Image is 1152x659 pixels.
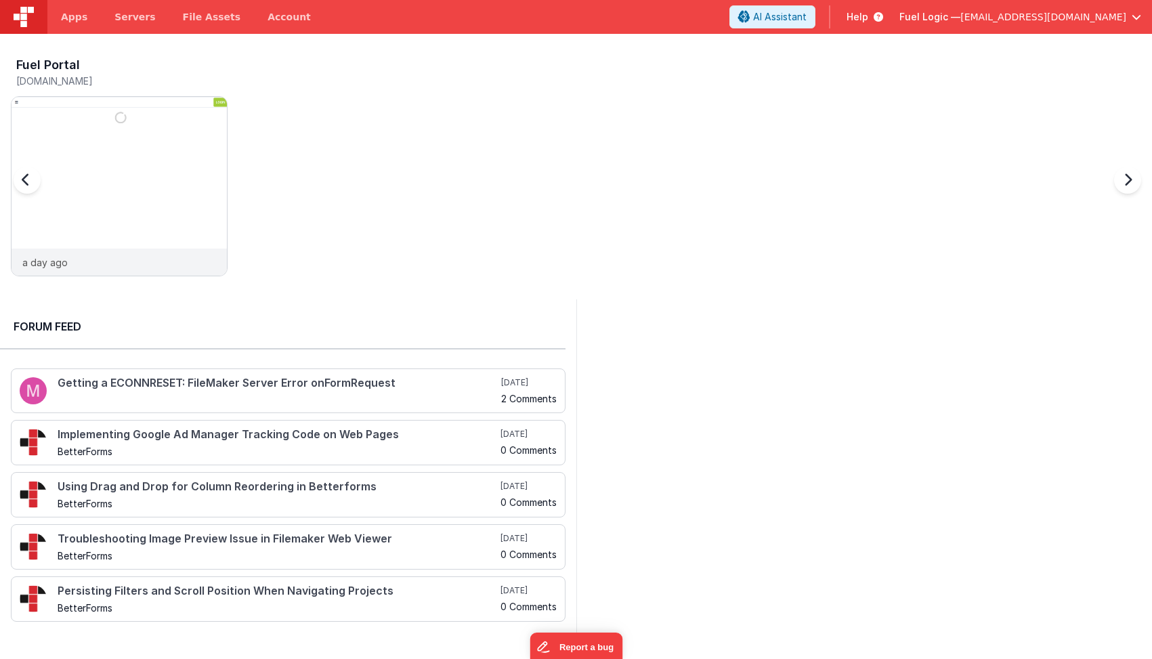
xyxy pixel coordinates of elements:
h3: Fuel Portal [16,58,80,72]
button: AI Assistant [729,5,815,28]
span: Fuel Logic — [899,10,960,24]
h5: 0 Comments [500,497,557,507]
h5: BetterForms [58,498,498,509]
a: Troubleshooting Image Preview Issue in Filemaker Web Viewer BetterForms [DATE] 0 Comments [11,524,566,570]
img: 295_2.png [20,481,47,508]
img: 295_2.png [20,585,47,612]
span: Apps [61,10,87,24]
span: Servers [114,10,155,24]
h5: [DATE] [501,377,557,388]
a: Persisting Filters and Scroll Position When Navigating Projects BetterForms [DATE] 0 Comments [11,576,566,622]
h5: [DATE] [500,585,557,596]
span: File Assets [183,10,241,24]
h5: 2 Comments [501,394,557,404]
a: Implementing Google Ad Manager Tracking Code on Web Pages BetterForms [DATE] 0 Comments [11,420,566,465]
h4: Implementing Google Ad Manager Tracking Code on Web Pages [58,429,498,441]
h4: Troubleshooting Image Preview Issue in Filemaker Web Viewer [58,533,498,545]
h5: [DATE] [500,533,557,544]
button: Fuel Logic — [EMAIL_ADDRESS][DOMAIN_NAME] [899,10,1141,24]
h4: Using Drag and Drop for Column Reordering in Betterforms [58,481,498,493]
h2: Forum Feed [14,318,552,335]
h5: BetterForms [58,551,498,561]
h4: Getting a ECONNRESET: FileMaker Server Error onFormRequest [58,377,498,389]
h5: 0 Comments [500,601,557,612]
h5: [DATE] [500,481,557,492]
span: AI Assistant [753,10,807,24]
img: 295_2.png [20,429,47,456]
span: [EMAIL_ADDRESS][DOMAIN_NAME] [960,10,1126,24]
h4: Persisting Filters and Scroll Position When Navigating Projects [58,585,498,597]
img: 295_2.png [20,533,47,560]
a: Using Drag and Drop for Column Reordering in Betterforms BetterForms [DATE] 0 Comments [11,472,566,517]
h5: BetterForms [58,603,498,613]
h5: [DATE] [500,429,557,440]
h5: [DOMAIN_NAME] [16,76,228,86]
h5: 0 Comments [500,445,557,455]
h5: 0 Comments [500,549,557,559]
h5: BetterForms [58,446,498,456]
span: Help [847,10,868,24]
img: 100.png [20,377,47,404]
a: Getting a ECONNRESET: FileMaker Server Error onFormRequest [DATE] 2 Comments [11,368,566,413]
